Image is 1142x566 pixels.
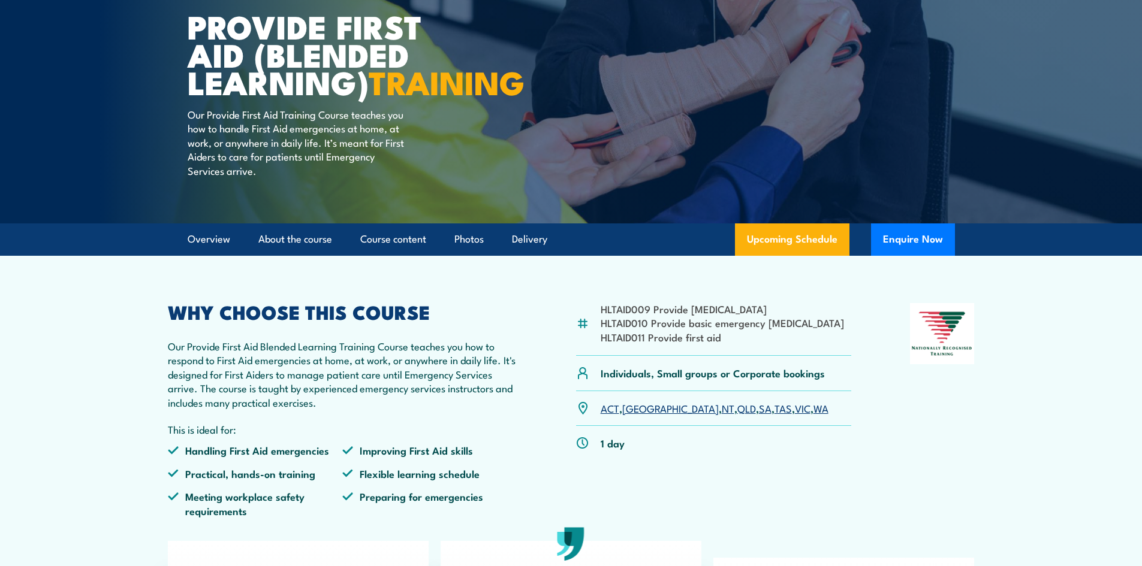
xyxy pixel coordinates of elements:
a: TAS [775,401,792,415]
li: Handling First Aid emergencies [168,443,343,457]
p: This is ideal for: [168,422,518,436]
a: Course content [360,223,426,255]
a: Delivery [512,223,547,255]
p: 1 day [601,436,625,450]
a: Upcoming Schedule [735,223,849,256]
li: HLTAID010 Provide basic emergency [MEDICAL_DATA] [601,316,844,329]
a: Photos [454,223,484,255]
li: Improving First Aid skills [342,443,517,457]
li: Practical, hands-on training [168,467,343,480]
li: Meeting workplace safety requirements [168,489,343,517]
a: About the course [258,223,332,255]
strong: TRAINING [369,56,525,106]
a: [GEOGRAPHIC_DATA] [622,401,719,415]
img: Nationally Recognised Training logo. [910,303,975,364]
button: Enquire Now [871,223,955,256]
li: Preparing for emergencies [342,489,517,517]
a: ACT [601,401,619,415]
p: Individuals, Small groups or Corporate bookings [601,366,825,380]
li: Flexible learning schedule [342,467,517,480]
a: WA [813,401,828,415]
a: VIC [795,401,810,415]
li: HLTAID009 Provide [MEDICAL_DATA] [601,302,844,316]
p: Our Provide First Aid Training Course teaches you how to handle First Aid emergencies at home, at... [188,107,406,177]
li: HLTAID011 Provide first aid [601,330,844,344]
a: NT [722,401,734,415]
h1: Provide First Aid (Blended Learning) [188,12,484,96]
a: Overview [188,223,230,255]
p: Our Provide First Aid Blended Learning Training Course teaches you how to respond to First Aid em... [168,339,518,409]
a: SA [759,401,772,415]
p: , , , , , , , [601,401,828,415]
h2: WHY CHOOSE THIS COURSE [168,303,518,320]
a: QLD [737,401,756,415]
